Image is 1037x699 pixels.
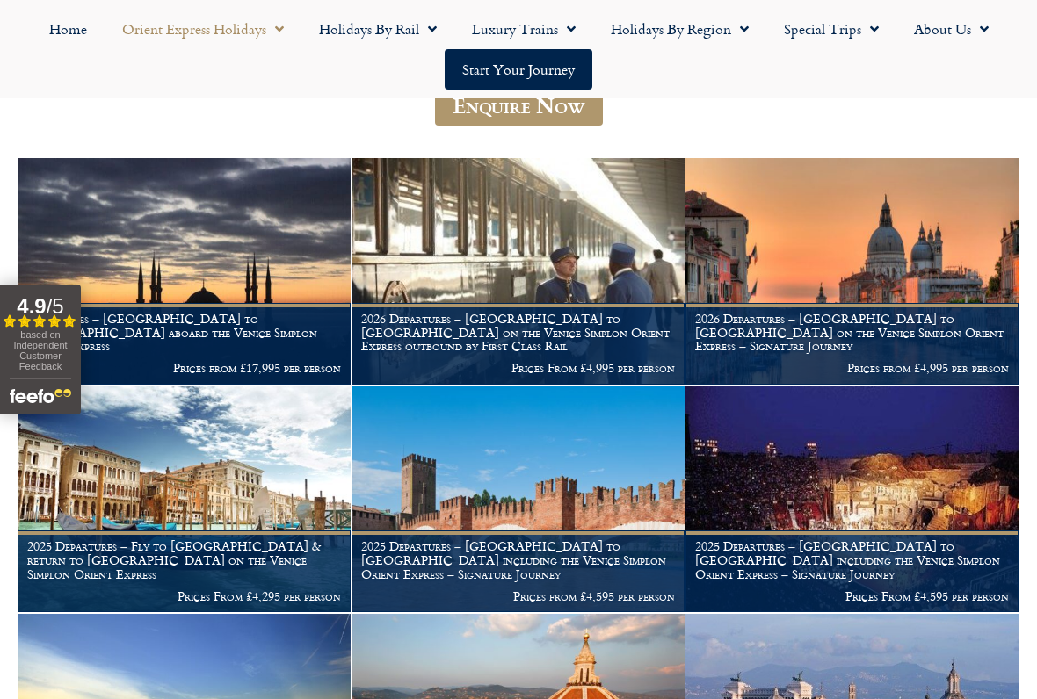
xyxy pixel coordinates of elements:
a: Orient Express Holidays [105,9,301,49]
a: Holidays by Region [593,9,766,49]
h1: 2025 Departures – [GEOGRAPHIC_DATA] to [GEOGRAPHIC_DATA] including the Venice Simplon Orient Expr... [361,539,675,580]
p: Prices from £4,995 per person [695,361,1009,375]
img: venice aboard the Orient Express [18,386,351,613]
a: Start your Journey [445,49,592,90]
p: Prices From £4,595 per person [695,589,1009,603]
h1: 2026 Departures – [GEOGRAPHIC_DATA] to [GEOGRAPHIC_DATA] on the Venice Simplon Orient Express out... [361,312,675,353]
img: Orient Express Special Venice compressed [685,158,1019,385]
nav: Menu [9,9,1028,90]
a: Holidays by Rail [301,9,454,49]
a: Enquire Now [435,84,603,126]
h1: 2025 Departures – Fly to [GEOGRAPHIC_DATA] & return to [GEOGRAPHIC_DATA] on the Venice Simplon Or... [27,539,341,580]
p: Prices From £4,995 per person [361,361,675,375]
a: 2025 Departures – Fly to [GEOGRAPHIC_DATA] & return to [GEOGRAPHIC_DATA] on the Venice Simplon Or... [18,386,352,614]
h1: Departures – [GEOGRAPHIC_DATA] to [GEOGRAPHIC_DATA] aboard the Venice Simplon Orient Express [27,312,341,353]
a: About Us [896,9,1006,49]
a: 2026 Departures – [GEOGRAPHIC_DATA] to [GEOGRAPHIC_DATA] on the Venice Simplon Orient Express out... [352,158,685,386]
a: 2025 Departures – [GEOGRAPHIC_DATA] to [GEOGRAPHIC_DATA] including the Venice Simplon Orient Expr... [352,386,685,614]
p: Prices From £4,295 per person [27,589,341,603]
a: Luxury Trains [454,9,593,49]
h1: 2026 Departures – [GEOGRAPHIC_DATA] to [GEOGRAPHIC_DATA] on the Venice Simplon Orient Express – S... [695,312,1009,353]
a: 2025 Departures – [GEOGRAPHIC_DATA] to [GEOGRAPHIC_DATA] including the Venice Simplon Orient Expr... [685,386,1019,614]
p: Prices from £17,995 per person [27,361,341,375]
a: Special Trips [766,9,896,49]
p: Prices from £4,595 per person [361,589,675,603]
a: Home [32,9,105,49]
h1: 2025 Departures – [GEOGRAPHIC_DATA] to [GEOGRAPHIC_DATA] including the Venice Simplon Orient Expr... [695,539,1009,580]
a: 2026 Departures – [GEOGRAPHIC_DATA] to [GEOGRAPHIC_DATA] on the Venice Simplon Orient Express – S... [685,158,1019,386]
a: Departures – [GEOGRAPHIC_DATA] to [GEOGRAPHIC_DATA] aboard the Venice Simplon Orient Express Pric... [18,158,352,386]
